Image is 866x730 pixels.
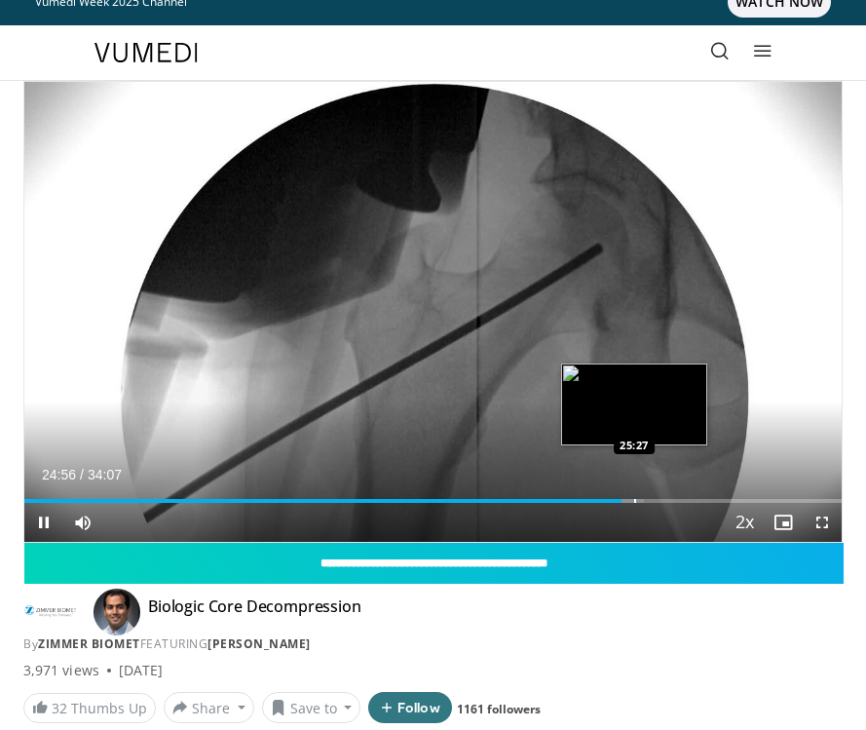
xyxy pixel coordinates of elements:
[24,82,842,542] video-js: Video Player
[42,467,76,482] span: 24:56
[23,661,99,680] span: 3,971 views
[262,692,361,723] button: Save to
[457,701,541,717] a: 1161 followers
[63,503,102,542] button: Mute
[803,503,842,542] button: Fullscreen
[23,693,156,723] a: 32 Thumbs Up
[764,503,803,542] button: Enable picture-in-picture mode
[24,503,63,542] button: Pause
[88,467,122,482] span: 34:07
[38,635,140,652] a: Zimmer Biomet
[725,503,764,542] button: Playback Rate
[23,635,843,653] div: By FEATURING
[561,364,707,445] img: image.jpeg
[207,635,311,652] a: [PERSON_NAME]
[119,661,163,680] div: [DATE]
[80,467,84,482] span: /
[148,596,361,628] h4: Biologic Core Decompression
[52,699,67,717] span: 32
[23,596,78,628] img: Zimmer Biomet
[94,589,140,635] img: Avatar
[24,499,842,503] div: Progress Bar
[368,692,452,723] button: Follow
[94,43,198,62] img: VuMedi Logo
[164,692,254,723] button: Share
